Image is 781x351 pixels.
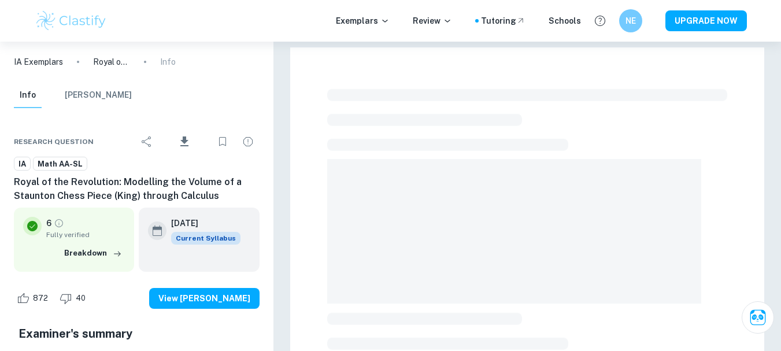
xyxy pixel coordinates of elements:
a: Grade fully verified [54,218,64,228]
button: Breakdown [61,245,125,262]
button: [PERSON_NAME] [65,83,132,108]
button: Info [14,83,42,108]
a: Math AA-SL [33,157,87,171]
a: Schools [549,14,581,27]
h5: Examiner's summary [18,325,255,342]
span: Research question [14,136,94,147]
div: Like [14,289,54,308]
button: NE [619,9,642,32]
div: Download [161,127,209,157]
h6: NE [624,14,637,27]
h6: Royal of the Revolution: Modelling the Volume of a Staunton Chess Piece (King) through Calculus [14,175,260,203]
div: Report issue [236,130,260,153]
a: IA [14,157,31,171]
a: Tutoring [481,14,525,27]
a: IA Exemplars [14,56,63,68]
span: IA [14,158,30,170]
p: Exemplars [336,14,390,27]
span: Current Syllabus [171,232,240,245]
button: Ask Clai [742,301,774,334]
div: Bookmark [211,130,234,153]
div: Dislike [57,289,92,308]
button: Help and Feedback [590,11,610,31]
span: 40 [69,293,92,304]
button: UPGRADE NOW [665,10,747,31]
span: 872 [27,293,54,304]
p: Info [160,56,176,68]
button: View [PERSON_NAME] [149,288,260,309]
h6: [DATE] [171,217,231,230]
p: Review [413,14,452,27]
div: This exemplar is based on the current syllabus. Feel free to refer to it for inspiration/ideas wh... [171,232,240,245]
span: Fully verified [46,230,125,240]
span: Math AA-SL [34,158,87,170]
p: Royal of the Revolution: Modelling the Volume of a Staunton Chess Piece (King) through Calculus [93,56,130,68]
p: 6 [46,217,51,230]
div: Share [135,130,158,153]
img: Clastify logo [35,9,108,32]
